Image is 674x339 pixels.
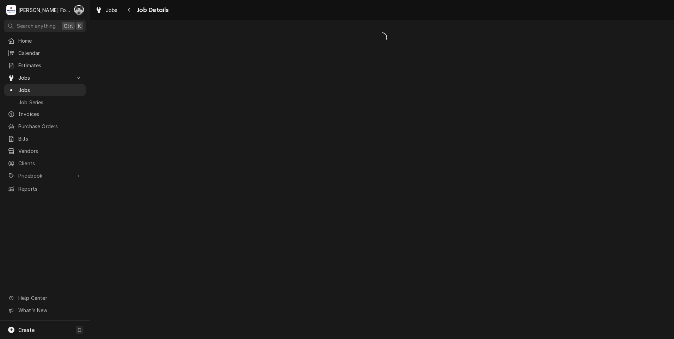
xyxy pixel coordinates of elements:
[4,84,86,96] a: Jobs
[18,37,82,44] span: Home
[18,307,81,314] span: What's New
[18,135,82,142] span: Bills
[18,86,82,94] span: Jobs
[74,5,84,15] div: C(
[18,110,82,118] span: Invoices
[4,60,86,71] a: Estimates
[64,22,73,30] span: Ctrl
[18,74,72,81] span: Jobs
[18,49,82,57] span: Calendar
[18,185,82,192] span: Reports
[18,6,70,14] div: [PERSON_NAME] Food Equipment Service
[4,97,86,108] a: Job Series
[18,160,82,167] span: Clients
[4,292,86,304] a: Go to Help Center
[18,327,35,333] span: Create
[18,123,82,130] span: Purchase Orders
[4,121,86,132] a: Purchase Orders
[78,22,81,30] span: K
[6,5,16,15] div: M
[4,145,86,157] a: Vendors
[124,4,135,16] button: Navigate back
[90,30,674,45] span: Loading...
[4,108,86,120] a: Invoices
[4,304,86,316] a: Go to What's New
[18,172,72,179] span: Pricebook
[18,147,82,155] span: Vendors
[17,22,56,30] span: Search anything
[4,170,86,181] a: Go to Pricebook
[6,5,16,15] div: Marshall Food Equipment Service's Avatar
[4,20,86,32] button: Search anythingCtrlK
[135,5,169,15] span: Job Details
[106,6,118,14] span: Jobs
[18,294,81,302] span: Help Center
[4,183,86,195] a: Reports
[4,47,86,59] a: Calendar
[92,4,121,16] a: Jobs
[4,72,86,84] a: Go to Jobs
[18,99,82,106] span: Job Series
[4,158,86,169] a: Clients
[74,5,84,15] div: Chris Murphy (103)'s Avatar
[4,35,86,47] a: Home
[4,133,86,144] a: Bills
[18,62,82,69] span: Estimates
[78,326,81,334] span: C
